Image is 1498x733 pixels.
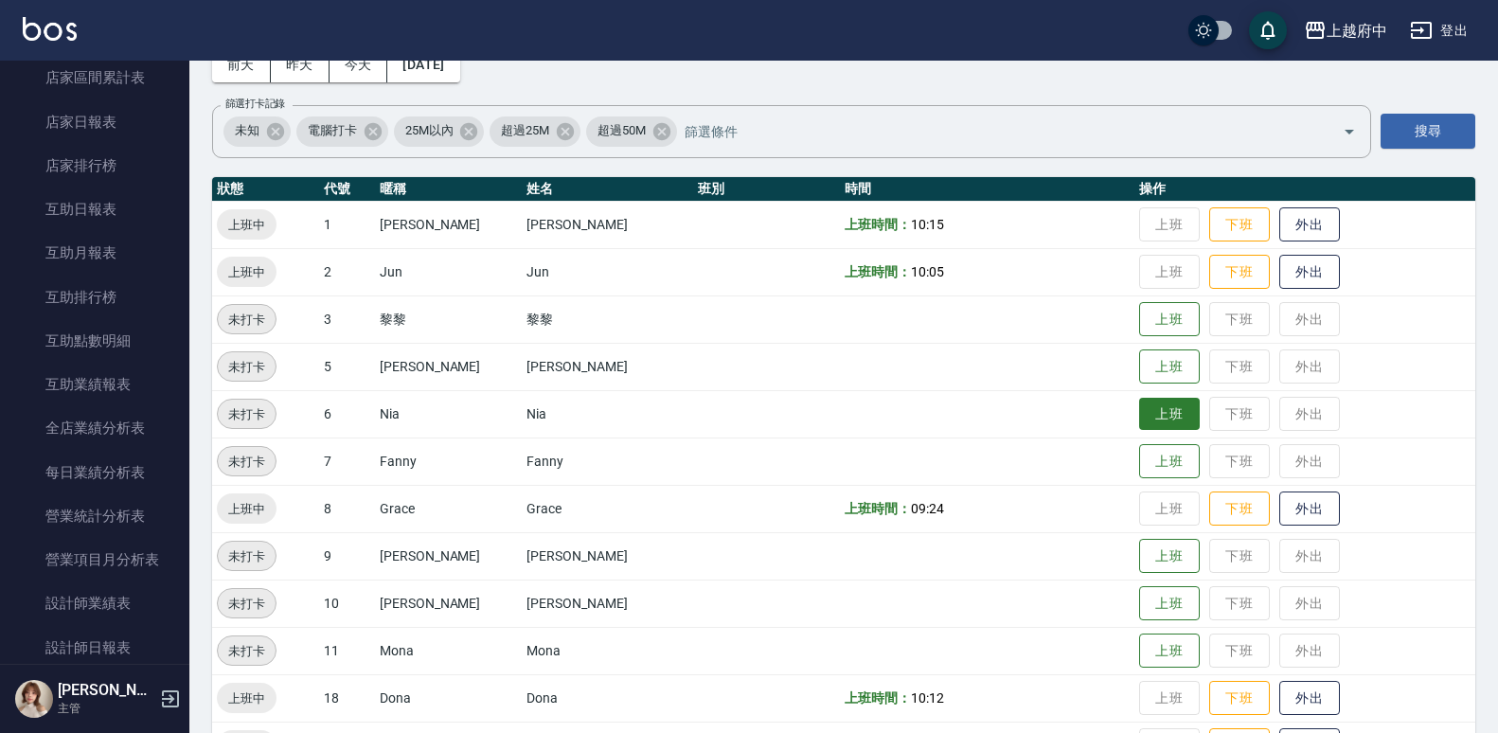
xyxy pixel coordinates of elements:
img: Person [15,680,53,718]
span: 未打卡 [218,594,276,614]
td: 10 [319,580,375,627]
span: 超過50M [586,121,657,140]
button: 下班 [1209,207,1270,242]
button: 上班 [1139,444,1200,479]
td: 5 [319,343,375,390]
span: 上班中 [217,262,276,282]
span: 未打卡 [218,404,276,424]
button: 上班 [1139,539,1200,574]
td: 1 [319,201,375,248]
th: 姓名 [522,177,693,202]
td: Mona [375,627,522,674]
td: [PERSON_NAME] [522,343,693,390]
a: 互助業績報表 [8,363,182,406]
p: 主管 [58,700,154,717]
span: 上班中 [217,499,276,519]
label: 篩選打卡記錄 [225,97,285,111]
td: Dona [375,674,522,722]
button: 下班 [1209,492,1270,527]
button: 外出 [1279,207,1340,242]
span: 10:05 [911,264,944,279]
td: [PERSON_NAME] [522,580,693,627]
th: 暱稱 [375,177,522,202]
td: [PERSON_NAME] [522,532,693,580]
a: 設計師業績表 [8,581,182,625]
b: 上班時間： [845,501,911,516]
button: 上越府中 [1296,11,1395,50]
th: 時間 [840,177,1134,202]
td: 8 [319,485,375,532]
a: 互助月報表 [8,231,182,275]
button: 上班 [1139,634,1200,669]
span: 未打卡 [218,310,276,330]
div: 未知 [223,116,291,147]
th: 操作 [1134,177,1475,202]
span: 10:12 [911,690,944,706]
td: Jun [375,248,522,295]
td: Grace [375,485,522,532]
td: 黎黎 [375,295,522,343]
td: Mona [522,627,693,674]
a: 互助點數明細 [8,319,182,363]
a: 店家排行榜 [8,144,182,188]
h5: [PERSON_NAME] [58,681,154,700]
div: 25M以內 [394,116,485,147]
div: 電腦打卡 [296,116,388,147]
button: 外出 [1279,255,1340,290]
span: 10:15 [911,217,944,232]
td: 3 [319,295,375,343]
td: 9 [319,532,375,580]
span: 未知 [223,121,271,140]
button: [DATE] [387,47,459,82]
a: 全店業績分析表 [8,406,182,450]
td: Jun [522,248,693,295]
button: 外出 [1279,681,1340,716]
b: 上班時間： [845,690,911,706]
button: 下班 [1209,681,1270,716]
button: 前天 [212,47,271,82]
td: Grace [522,485,693,532]
th: 班別 [693,177,840,202]
span: 未打卡 [218,452,276,472]
b: 上班時間： [845,217,911,232]
button: 下班 [1209,255,1270,290]
span: 上班中 [217,215,276,235]
td: Fanny [375,438,522,485]
span: 未打卡 [218,641,276,661]
button: 搜尋 [1381,114,1475,149]
th: 代號 [319,177,375,202]
div: 上越府中 [1327,19,1387,43]
td: Fanny [522,438,693,485]
td: 11 [319,627,375,674]
span: 上班中 [217,688,276,708]
button: Open [1334,116,1364,147]
td: Dona [522,674,693,722]
div: 超過25M [490,116,580,147]
button: 上班 [1139,586,1200,621]
button: 上班 [1139,398,1200,431]
td: [PERSON_NAME] [375,532,522,580]
button: 今天 [330,47,388,82]
span: 25M以內 [394,121,465,140]
button: 上班 [1139,349,1200,384]
b: 上班時間： [845,264,911,279]
div: 超過50M [586,116,677,147]
span: 未打卡 [218,546,276,566]
td: Nia [375,390,522,438]
a: 營業統計分析表 [8,494,182,538]
td: Nia [522,390,693,438]
td: [PERSON_NAME] [375,580,522,627]
td: [PERSON_NAME] [375,343,522,390]
a: 互助日報表 [8,188,182,231]
img: Logo [23,17,77,41]
td: 7 [319,438,375,485]
a: 設計師日報表 [8,626,182,670]
input: 篩選條件 [680,115,1310,148]
a: 店家日報表 [8,100,182,144]
td: 黎黎 [522,295,693,343]
a: 營業項目月分析表 [8,538,182,581]
a: 店家區間累計表 [8,56,182,99]
span: 09:24 [911,501,944,516]
span: 未打卡 [218,357,276,377]
td: 2 [319,248,375,295]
